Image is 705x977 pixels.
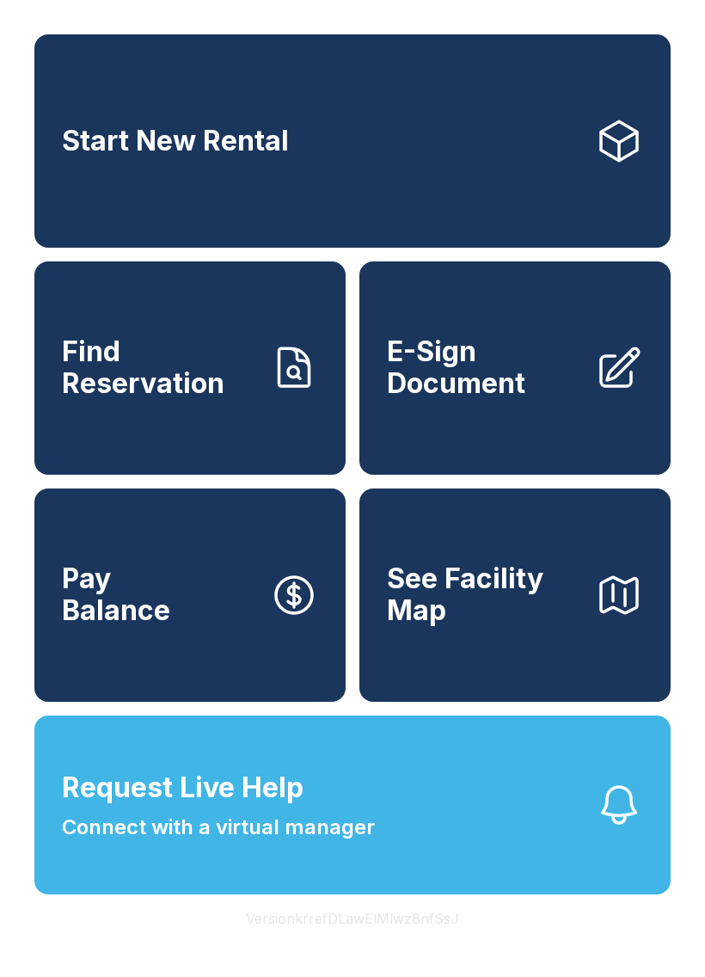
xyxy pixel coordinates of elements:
a: Start New Rental [34,34,671,248]
span: See Facility Map [387,563,581,626]
button: Request Live HelpConnect with a virtual manager [34,716,671,894]
span: Start New Rental [62,126,289,157]
a: Find Reservation [34,261,346,475]
button: See Facility Map [359,488,671,702]
span: E-Sign Document [387,336,581,399]
a: E-Sign Document [359,261,671,475]
button: VersionkrrefDLawElMlwz8nfSsJ [232,894,473,943]
span: Find Reservation [62,336,256,399]
span: Connect with a virtual manager [62,812,375,843]
span: Request Live Help [62,767,303,808]
button: PayBalance [34,488,346,702]
span: Pay Balance [62,563,170,626]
